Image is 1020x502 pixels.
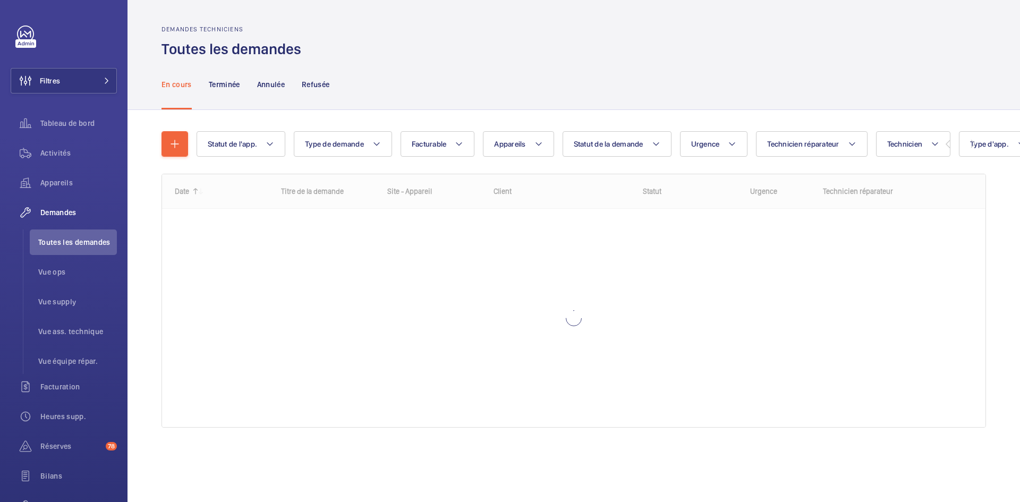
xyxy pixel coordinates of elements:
[38,326,117,337] span: Vue ass. technique
[40,148,117,158] span: Activités
[876,131,951,157] button: Technicien
[40,118,117,129] span: Tableau de bord
[208,140,257,148] span: Statut de l'app.
[494,140,525,148] span: Appareils
[691,140,720,148] span: Urgence
[574,140,643,148] span: Statut de la demande
[412,140,447,148] span: Facturable
[756,131,867,157] button: Technicien réparateur
[305,140,364,148] span: Type de demande
[767,140,839,148] span: Technicien réparateur
[401,131,475,157] button: Facturable
[161,79,192,90] p: En cours
[40,381,117,392] span: Facturation
[970,140,1009,148] span: Type d'app.
[161,39,308,59] h1: Toutes les demandes
[40,75,60,86] span: Filtres
[161,25,308,33] h2: Demandes techniciens
[294,131,392,157] button: Type de demande
[40,471,117,481] span: Bilans
[11,68,117,93] button: Filtres
[257,79,285,90] p: Annulée
[38,296,117,307] span: Vue supply
[40,177,117,188] span: Appareils
[38,356,117,367] span: Vue équipe répar.
[38,237,117,248] span: Toutes les demandes
[209,79,240,90] p: Terminée
[483,131,554,157] button: Appareils
[302,79,329,90] p: Refusée
[197,131,285,157] button: Statut de l'app.
[40,441,101,452] span: Réserves
[40,411,117,422] span: Heures supp.
[680,131,748,157] button: Urgence
[887,140,923,148] span: Technicien
[40,207,117,218] span: Demandes
[106,442,117,450] span: 78
[38,267,117,277] span: Vue ops
[563,131,671,157] button: Statut de la demande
